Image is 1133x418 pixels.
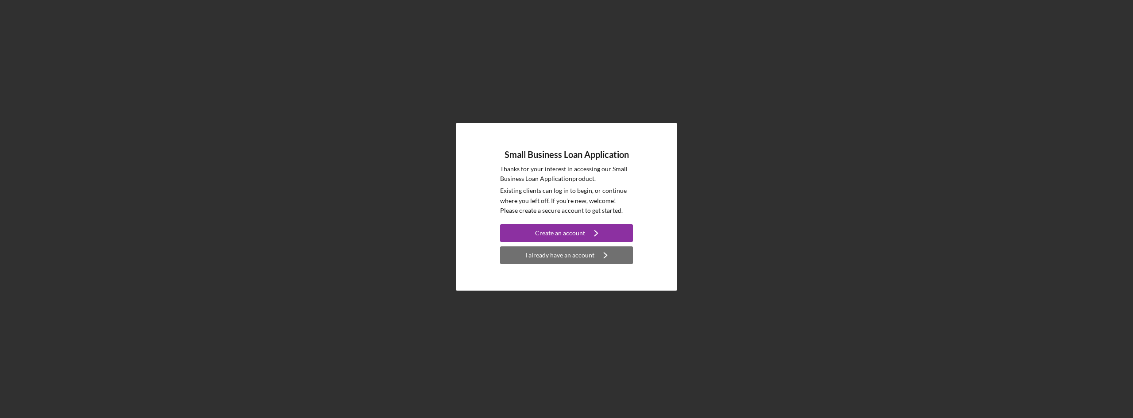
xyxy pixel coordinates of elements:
[525,246,594,264] div: I already have an account
[500,224,633,244] a: Create an account
[505,150,629,160] h4: Small Business Loan Application
[500,164,633,184] p: Thanks for your interest in accessing our Small Business Loan Application product.
[500,246,633,264] button: I already have an account
[500,224,633,242] button: Create an account
[535,224,585,242] div: Create an account
[500,186,633,215] p: Existing clients can log in to begin, or continue where you left off. If you're new, welcome! Ple...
